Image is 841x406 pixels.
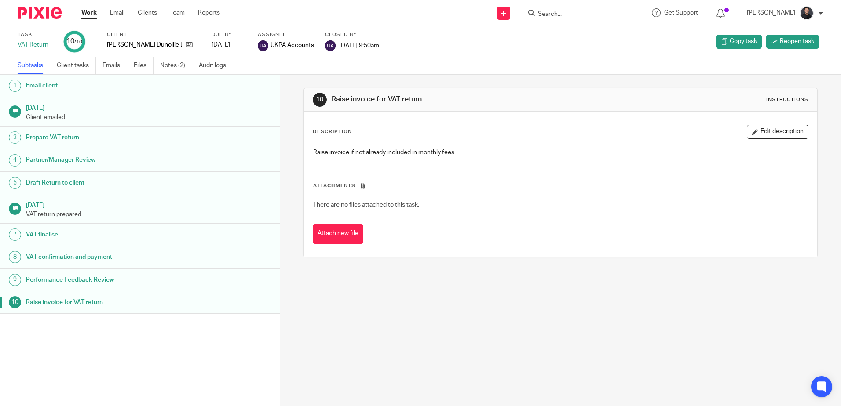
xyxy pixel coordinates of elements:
[18,7,62,19] img: Pixie
[26,296,190,309] h1: Raise invoice for VAT return
[26,101,271,112] h1: [DATE]
[107,40,182,49] p: [PERSON_NAME] Dunollie Ltd
[9,251,21,263] div: 8
[325,31,379,38] label: Closed by
[766,96,808,103] div: Instructions
[730,37,757,46] span: Copy task
[18,57,50,74] a: Subtasks
[800,6,814,20] img: My%20Photo.jpg
[26,176,190,189] h1: Draft Return to client
[9,80,21,92] div: 1
[74,40,82,44] small: /10
[18,31,53,38] label: Task
[212,31,247,38] label: Due by
[26,153,190,167] h1: Partner/Manager Review
[134,57,154,74] a: Files
[160,57,192,74] a: Notes (2)
[9,296,21,308] div: 10
[138,8,157,17] a: Clients
[664,10,698,16] span: Get Support
[9,228,21,241] div: 7
[102,57,127,74] a: Emails
[313,128,352,135] p: Description
[313,93,327,107] div: 10
[332,95,579,104] h1: Raise invoice for VAT return
[9,154,21,167] div: 4
[170,8,185,17] a: Team
[747,8,795,17] p: [PERSON_NAME]
[26,113,271,122] p: Client emailed
[18,40,53,49] div: VAT Return
[339,42,379,48] span: [DATE] 9:50am
[26,250,190,264] h1: VAT confirmation and payment
[766,35,819,49] a: Reopen task
[26,199,271,210] h1: [DATE]
[66,36,82,47] div: 10
[212,40,247,49] div: [DATE]
[199,57,233,74] a: Audit logs
[81,8,97,17] a: Work
[9,131,21,144] div: 3
[26,131,190,144] h1: Prepare VAT return
[26,79,190,92] h1: Email client
[258,40,268,51] img: svg%3E
[110,8,124,17] a: Email
[313,224,363,244] button: Attach new file
[9,274,21,286] div: 9
[313,202,419,208] span: There are no files attached to this task.
[9,177,21,189] div: 5
[716,35,762,49] a: Copy task
[313,148,808,157] p: Raise invoice if not already included in monthly fees
[57,57,96,74] a: Client tasks
[313,183,355,188] span: Attachments
[747,125,808,139] button: Edit description
[198,8,220,17] a: Reports
[325,40,336,51] img: svg%3E
[258,31,314,38] label: Assignee
[26,228,190,241] h1: VAT finalise
[780,37,814,46] span: Reopen task
[537,11,616,18] input: Search
[26,210,271,219] p: VAT return prepared
[107,31,201,38] label: Client
[26,273,190,286] h1: Performance Feedback Review
[271,41,314,50] span: UKPA Accounts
